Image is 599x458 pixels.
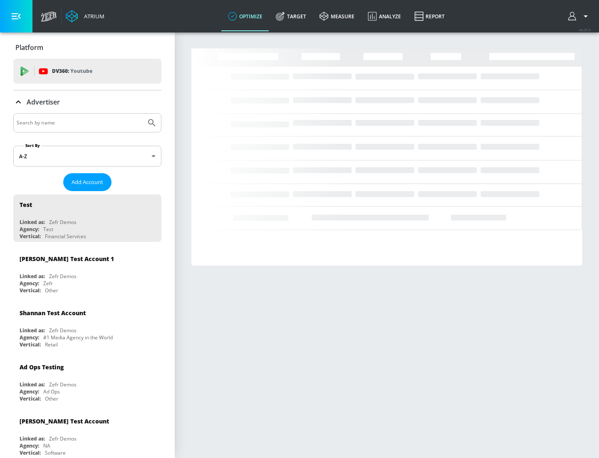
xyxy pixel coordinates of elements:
[20,341,41,348] div: Vertical:
[43,442,50,449] div: NA
[20,226,39,233] div: Agency:
[20,233,41,240] div: Vertical:
[20,327,45,334] div: Linked as:
[20,273,45,280] div: Linked as:
[49,327,77,334] div: Zefr Demos
[20,442,39,449] div: Agency:
[20,363,64,371] div: Ad Ops Testing
[13,90,161,114] div: Advertiser
[13,59,161,84] div: DV360: Youtube
[20,280,39,287] div: Agency:
[13,357,161,404] div: Ad Ops TestingLinked as:Zefr DemosAgency:Ad OpsVertical:Other
[13,249,161,296] div: [PERSON_NAME] Test Account 1Linked as:Zefr DemosAgency:ZefrVertical:Other
[13,303,161,350] div: Shannan Test AccountLinked as:Zefr DemosAgency:#1 Media Agency in the WorldVertical:Retail
[20,435,45,442] div: Linked as:
[20,309,86,317] div: Shannan Test Account
[13,36,161,59] div: Platform
[43,226,53,233] div: Test
[45,395,58,402] div: Other
[45,233,86,240] div: Financial Services
[49,435,77,442] div: Zefr Demos
[20,417,109,425] div: [PERSON_NAME] Test Account
[20,201,32,209] div: Test
[81,12,104,20] div: Atrium
[63,173,111,191] button: Add Account
[72,177,103,187] span: Add Account
[221,1,269,31] a: optimize
[269,1,313,31] a: Target
[579,27,591,32] span: v 4.25.4
[15,43,43,52] p: Platform
[20,388,39,395] div: Agency:
[17,117,143,128] input: Search by name
[20,219,45,226] div: Linked as:
[20,449,41,456] div: Vertical:
[408,1,451,31] a: Report
[70,67,92,75] p: Youtube
[49,219,77,226] div: Zefr Demos
[43,280,53,287] div: Zefr
[45,287,58,294] div: Other
[66,10,104,22] a: Atrium
[361,1,408,31] a: Analyze
[20,381,45,388] div: Linked as:
[20,287,41,294] div: Vertical:
[20,334,39,341] div: Agency:
[43,334,113,341] div: #1 Media Agency in the World
[313,1,361,31] a: measure
[13,194,161,242] div: TestLinked as:Zefr DemosAgency:TestVertical:Financial Services
[20,255,114,263] div: [PERSON_NAME] Test Account 1
[13,146,161,167] div: A-Z
[49,273,77,280] div: Zefr Demos
[20,395,41,402] div: Vertical:
[45,341,58,348] div: Retail
[52,67,92,76] p: DV360:
[43,388,60,395] div: Ad Ops
[49,381,77,388] div: Zefr Demos
[27,97,60,107] p: Advertiser
[45,449,66,456] div: Software
[24,143,42,148] label: Sort By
